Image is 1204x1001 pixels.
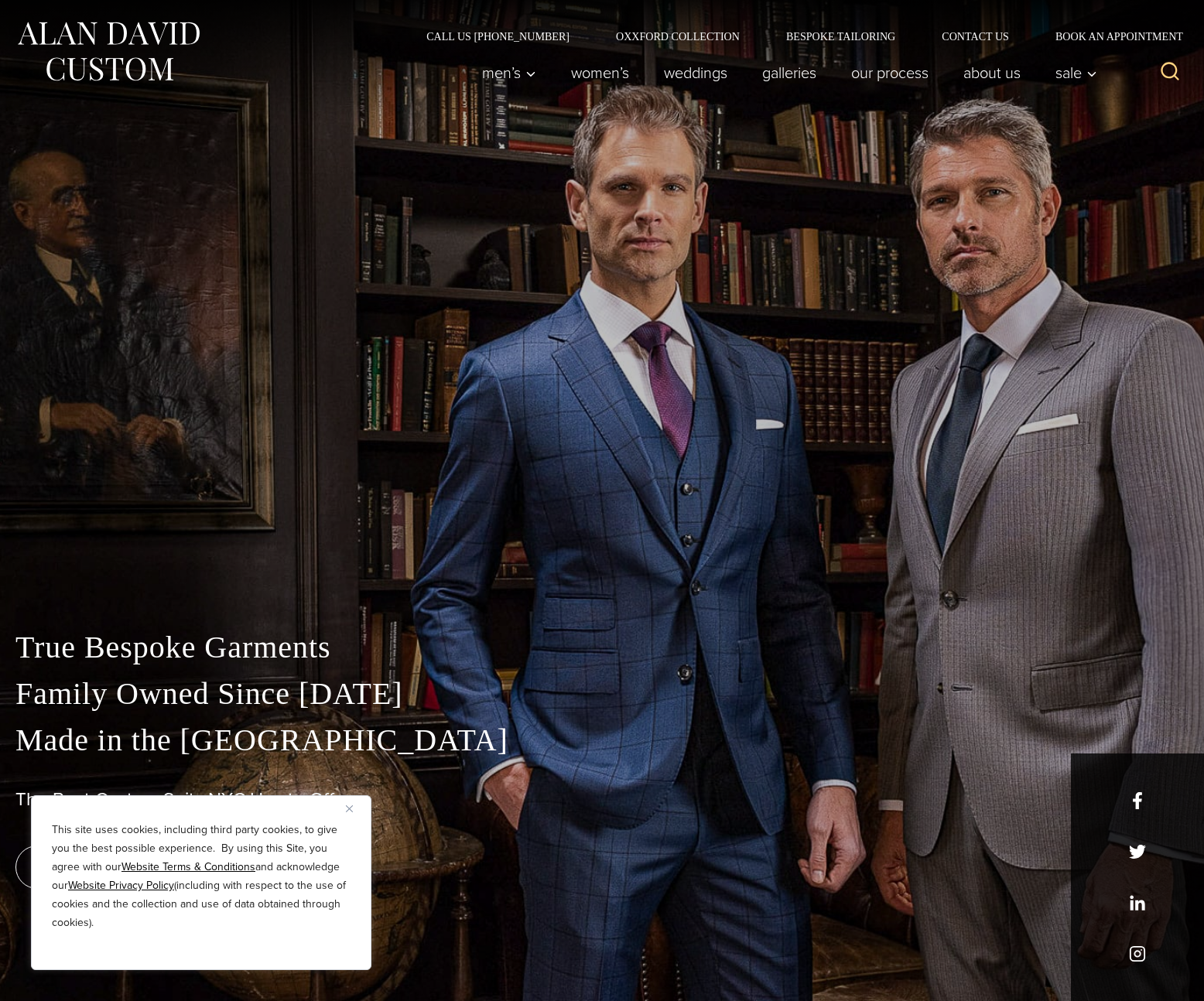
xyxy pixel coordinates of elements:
img: Close [346,805,353,812]
a: Website Terms & Conditions [121,859,255,875]
a: About Us [946,57,1038,88]
a: Galleries [745,57,834,88]
a: Our Process [834,57,946,88]
a: Website Privacy Policy [68,877,174,893]
a: Call Us [PHONE_NUMBER] [403,31,593,42]
a: Bespoke Tailoring [763,31,918,42]
a: weddings [647,57,745,88]
button: Close [346,799,364,818]
a: Book an Appointment [1032,31,1189,42]
a: Oxxford Collection [593,31,763,42]
nav: Primary Navigation [465,57,1106,88]
h1: The Best Custom Suits NYC Has to Offer [15,788,1189,811]
button: View Search Form [1151,54,1189,91]
span: Men’s [482,65,536,80]
p: This site uses cookies, including third party cookies, to give you the best possible experience. ... [52,821,351,932]
nav: Secondary Navigation [403,31,1189,42]
a: book an appointment [15,846,232,889]
a: Contact Us [918,31,1032,42]
a: Women’s [554,57,647,88]
span: Sale [1055,65,1097,80]
p: True Bespoke Garments Family Owned Since [DATE] Made in the [GEOGRAPHIC_DATA] [15,624,1189,764]
img: Alan David Custom [15,17,201,86]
